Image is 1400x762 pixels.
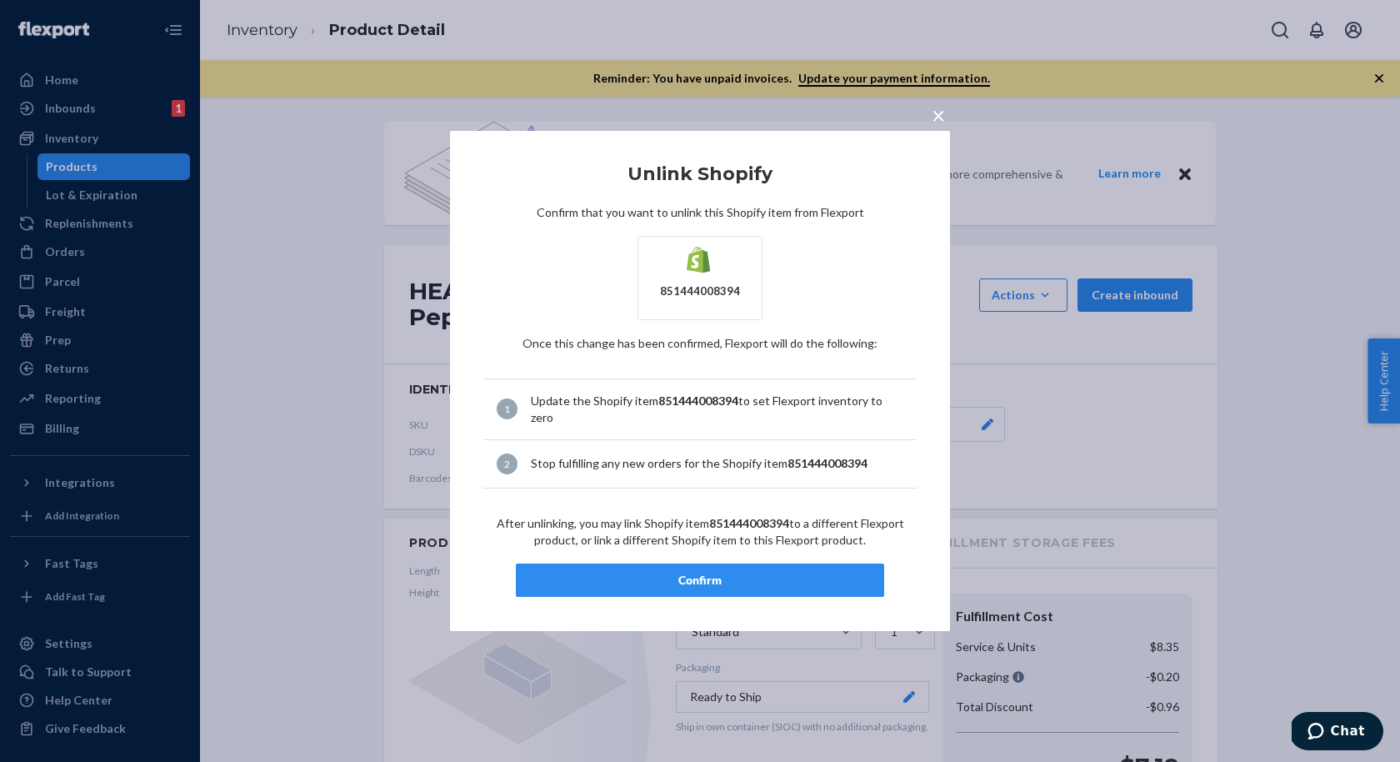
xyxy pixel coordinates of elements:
[660,283,740,299] div: 851444008394
[530,572,870,589] div: Confirm
[709,516,789,530] span: 851444008394
[483,335,917,352] p: Once this change has been confirmed, Flexport will do the following :
[531,455,903,472] div: Stop fulfilling any new orders for the Shopify item
[658,394,738,408] span: 851444008394
[483,204,917,221] p: Confirm that you want to unlink this Shopify item from Flexport
[497,454,517,474] div: 2
[483,164,917,184] h2: Unlink Shopify
[531,393,903,426] div: Update the Shopify item to set Flexport inventory to zero
[483,515,917,549] p: After unlinking, you may link Shopify item to a different Flexport product, or link a different S...
[497,399,517,419] div: 1
[1292,712,1383,754] iframe: Opens a widget where you can chat to one of our agents
[516,564,884,597] button: Confirm
[787,456,867,470] span: 851444008394
[932,101,945,129] span: ×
